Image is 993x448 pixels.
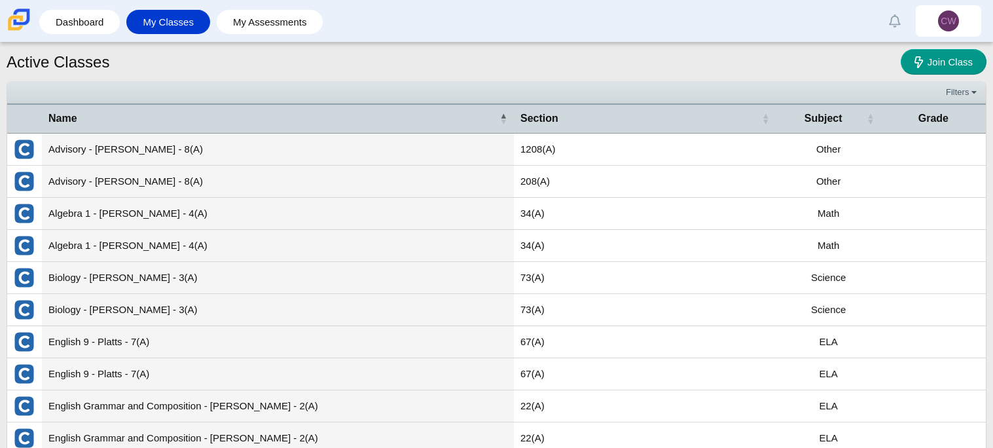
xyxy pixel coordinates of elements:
[133,10,204,34] a: My Classes
[14,364,35,384] img: External class connected through Clever
[514,390,776,422] td: 22(A)
[48,111,497,126] span: Name
[499,112,507,125] span: Name : Activate to invert sorting
[514,262,776,294] td: 73(A)
[762,112,770,125] span: Section : Activate to sort
[901,49,986,75] a: Join Class
[42,358,514,390] td: English 9 - Platts - 7(A)
[42,326,514,358] td: English 9 - Platts - 7(A)
[928,56,973,67] span: Join Class
[514,358,776,390] td: 67(A)
[943,86,983,99] a: Filters
[776,230,881,262] td: Math
[783,111,864,126] span: Subject
[14,396,35,417] img: External class connected through Clever
[776,326,881,358] td: ELA
[514,166,776,198] td: 208(A)
[514,134,776,166] td: 1208(A)
[7,51,109,73] h1: Active Classes
[42,166,514,198] td: Advisory - [PERSON_NAME] - 8(A)
[42,262,514,294] td: Biology - [PERSON_NAME] - 3(A)
[776,262,881,294] td: Science
[14,331,35,352] img: External class connected through Clever
[514,230,776,262] td: 34(A)
[776,134,881,166] td: Other
[514,326,776,358] td: 67(A)
[776,390,881,422] td: ELA
[42,198,514,230] td: Algebra 1 - [PERSON_NAME] - 4(A)
[776,166,881,198] td: Other
[14,203,35,224] img: External class connected through Clever
[941,16,956,26] span: CW
[42,390,514,422] td: English Grammar and Composition - [PERSON_NAME] - 2(A)
[223,10,317,34] a: My Assessments
[867,112,875,125] span: Subject : Activate to sort
[880,7,909,35] a: Alerts
[42,294,514,326] td: Biology - [PERSON_NAME] - 3(A)
[776,294,881,326] td: Science
[520,111,759,126] span: Section
[14,267,35,288] img: External class connected through Clever
[514,294,776,326] td: 73(A)
[14,235,35,256] img: External class connected through Clever
[46,10,113,34] a: Dashboard
[888,111,979,126] span: Grade
[916,5,981,37] a: CW
[42,134,514,166] td: Advisory - [PERSON_NAME] - 8(A)
[514,198,776,230] td: 34(A)
[776,198,881,230] td: Math
[14,299,35,320] img: External class connected through Clever
[776,358,881,390] td: ELA
[14,139,35,160] img: External class connected through Clever
[5,6,33,33] img: Carmen School of Science & Technology
[42,230,514,262] td: Algebra 1 - [PERSON_NAME] - 4(A)
[5,24,33,35] a: Carmen School of Science & Technology
[14,171,35,192] img: External class connected through Clever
